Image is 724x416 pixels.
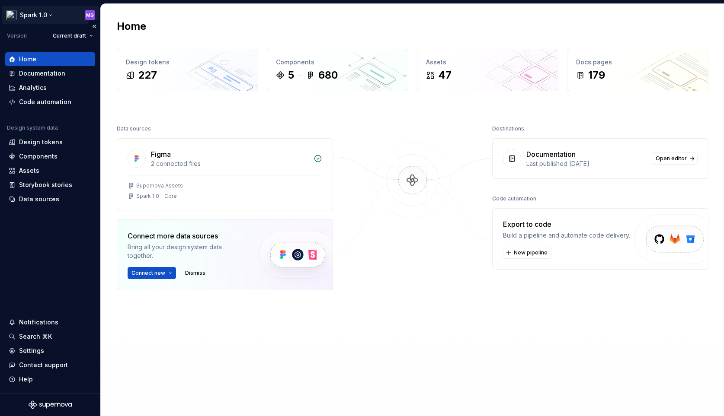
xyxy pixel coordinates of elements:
[185,270,205,276] span: Dismiss
[492,193,536,205] div: Code automation
[417,49,558,91] a: Assets47
[19,166,39,175] div: Assets
[19,318,58,327] div: Notifications
[526,159,647,168] div: Last published [DATE]
[49,30,97,42] button: Current draft
[576,58,699,67] div: Docs pages
[5,164,95,178] a: Assets
[128,267,176,279] button: Connect new
[136,182,183,189] div: Supernova Assets
[53,32,86,39] span: Current draft
[5,149,95,163] a: Components
[128,231,244,241] div: Connect more data sources
[117,19,146,33] h2: Home
[19,83,47,92] div: Analytics
[5,192,95,206] a: Data sources
[588,68,605,82] div: 179
[5,330,95,343] button: Search ⌘K
[131,270,165,276] span: Connect new
[19,152,58,161] div: Components
[5,67,95,80] a: Documentation
[128,243,244,260] div: Bring all your design system data together.
[656,155,687,162] span: Open editor
[526,149,576,159] div: Documentation
[5,135,95,149] a: Design tokens
[19,361,68,369] div: Contact support
[514,249,548,256] span: New pipeline
[5,52,95,66] a: Home
[181,267,209,279] button: Dismiss
[117,49,258,91] a: Design tokens227
[5,315,95,329] button: Notifications
[151,159,308,168] div: 2 connected files
[567,49,708,91] a: Docs pages179
[318,68,338,82] div: 680
[503,219,630,229] div: Export to code
[19,181,72,189] div: Storybook stories
[492,123,524,135] div: Destinations
[5,81,95,95] a: Analytics
[267,49,408,91] a: Components5680
[276,58,399,67] div: Components
[138,68,157,82] div: 227
[29,400,72,409] svg: Supernova Logo
[503,247,551,259] button: New pipeline
[5,95,95,109] a: Code automation
[19,138,63,146] div: Design tokens
[5,178,95,192] a: Storybook stories
[7,124,58,131] div: Design system data
[5,358,95,372] button: Contact support
[6,10,16,20] img: d6852e8b-7cd7-4438-8c0d-f5a8efe2c281.png
[7,32,27,39] div: Version
[652,152,698,165] a: Open editor
[503,231,630,240] div: Build a pipeline and automate code delivery.
[136,193,177,200] div: Spark 1.0 - Core
[19,346,44,355] div: Settings
[117,123,151,135] div: Data sources
[19,98,71,106] div: Code automation
[19,195,59,203] div: Data sources
[126,58,249,67] div: Design tokens
[5,344,95,358] a: Settings
[19,375,33,384] div: Help
[20,11,47,19] div: Spark 1.0
[2,6,99,24] button: Spark 1.0MG
[88,20,100,32] button: Collapse sidebar
[288,68,294,82] div: 5
[117,138,333,210] a: Figma2 connected filesSupernova AssetsSpark 1.0 - Core
[86,12,94,19] div: MG
[426,58,549,67] div: Assets
[19,332,52,341] div: Search ⌘K
[19,55,36,64] div: Home
[151,149,171,159] div: Figma
[438,68,452,82] div: 47
[5,372,95,386] button: Help
[19,69,65,78] div: Documentation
